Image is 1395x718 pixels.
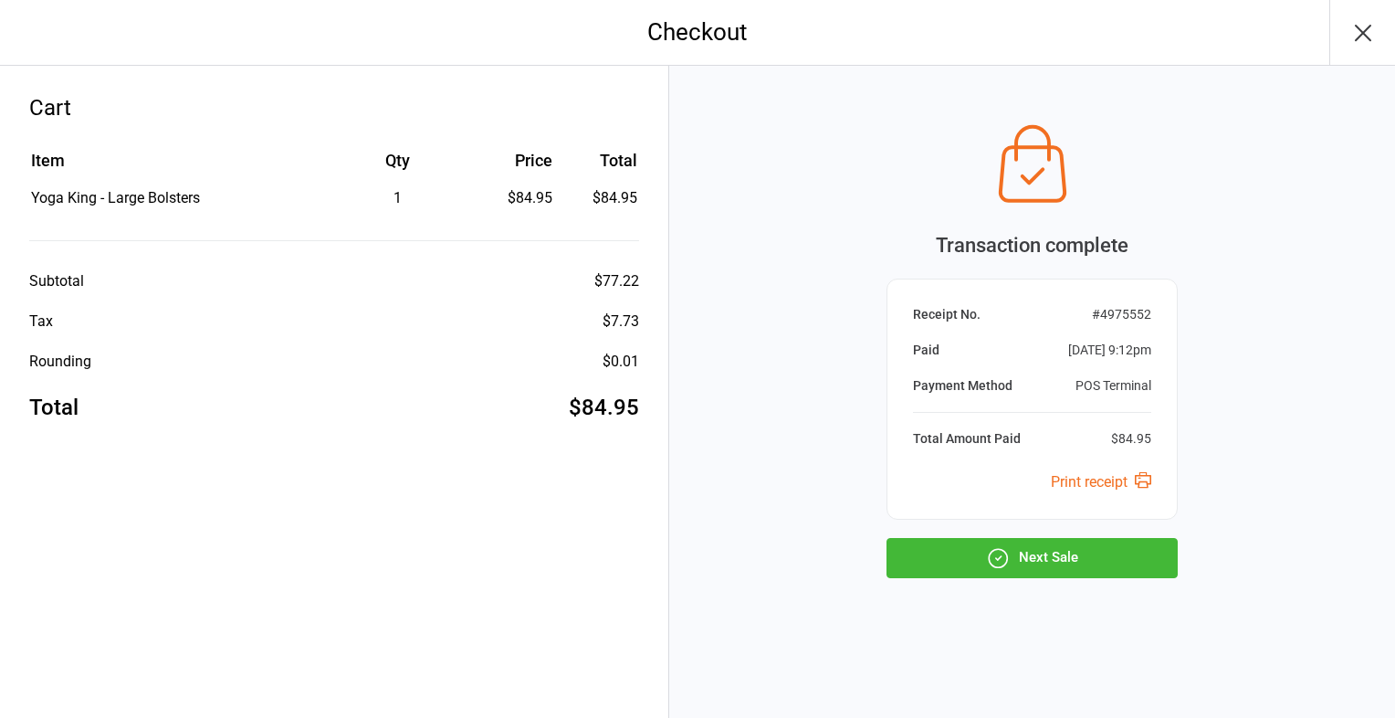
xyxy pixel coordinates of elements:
[471,148,553,173] div: Price
[913,376,1012,396] div: Payment Method
[913,429,1021,449] div: Total Amount Paid
[603,311,639,333] div: $7.73
[29,351,91,373] div: Rounding
[560,148,637,185] th: Total
[29,311,53,333] div: Tax
[1068,341,1151,360] div: [DATE] 9:12pm
[886,538,1178,578] button: Next Sale
[1092,305,1151,324] div: # 4975552
[31,189,200,206] span: Yoga King - Large Bolsters
[31,148,324,185] th: Item
[29,270,84,292] div: Subtotal
[913,341,939,360] div: Paid
[594,270,639,292] div: $77.22
[913,305,981,324] div: Receipt No.
[326,187,468,209] div: 1
[569,391,639,424] div: $84.95
[603,351,639,373] div: $0.01
[560,187,637,209] td: $84.95
[1051,473,1151,491] a: Print receipt
[29,391,79,424] div: Total
[326,148,468,185] th: Qty
[1075,376,1151,396] div: POS Terminal
[886,230,1178,260] div: Transaction complete
[1111,429,1151,449] div: $84.95
[29,91,639,124] div: Cart
[471,187,553,209] div: $84.95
